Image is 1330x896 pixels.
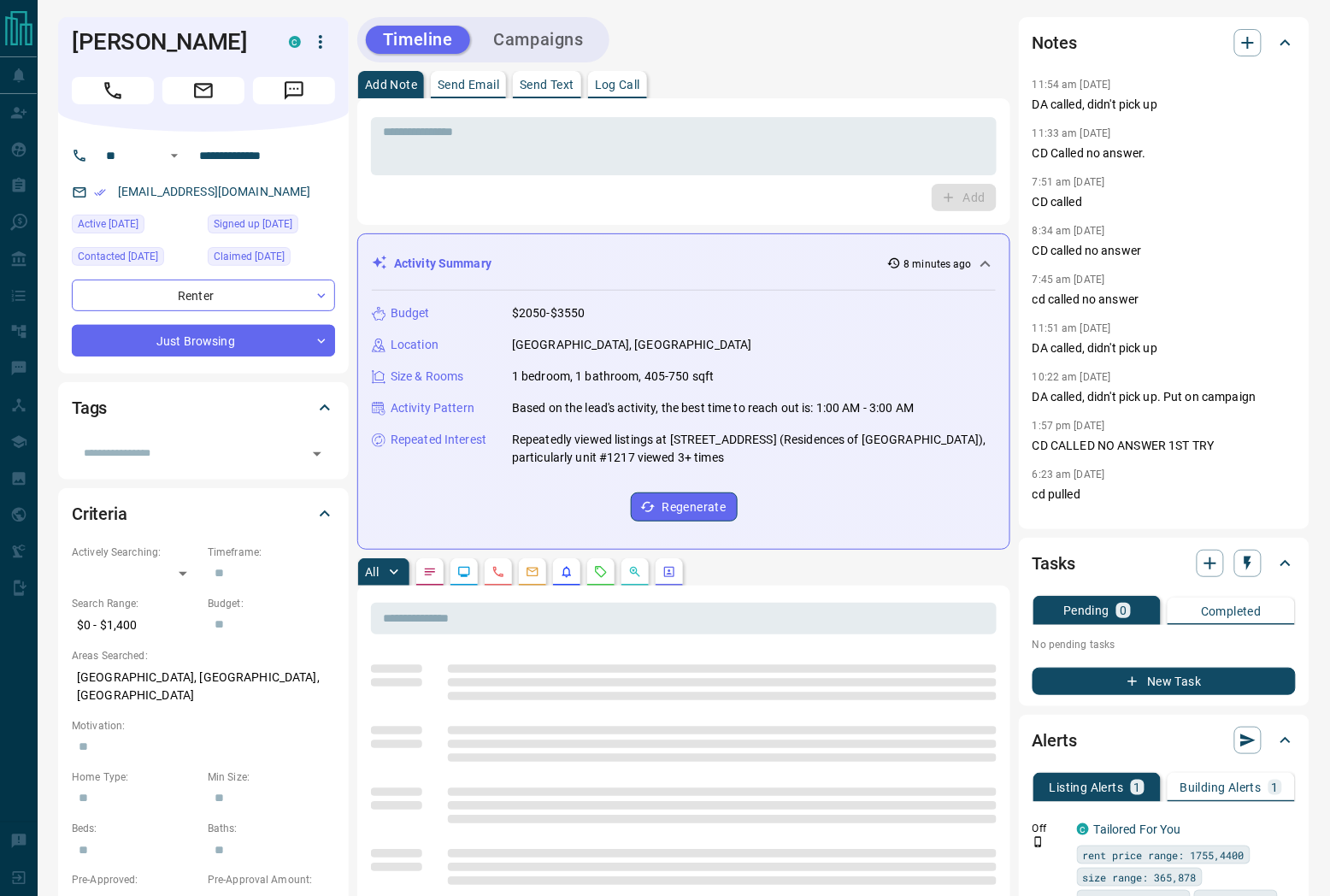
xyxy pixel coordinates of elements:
[1272,781,1279,793] p: 1
[253,77,335,104] span: Message
[391,368,464,386] p: Size & Rooms
[1033,836,1045,848] svg: Push Notification Only
[78,248,158,265] span: Contacted [DATE]
[438,79,499,91] p: Send Email
[164,145,185,166] button: Open
[512,336,752,354] p: [GEOGRAPHIC_DATA], [GEOGRAPHIC_DATA]
[208,872,335,887] p: Pre-Approval Amount:
[94,186,106,198] svg: Email Verified
[72,500,127,528] h2: Criteria
[305,442,329,466] button: Open
[372,248,996,280] div: Activity Summary8 minutes ago
[1033,388,1296,406] p: DA called, didn't pick up. Put on campaign
[1180,781,1262,793] p: Building Alerts
[1033,96,1296,114] p: DA called, didn't pick up
[628,565,642,579] svg: Opportunities
[1083,869,1197,886] span: size range: 365,878
[1033,668,1296,695] button: New Task
[72,77,154,104] span: Call
[208,215,335,239] div: Wed Apr 07 2021
[1033,225,1105,237] p: 8:34 am [DATE]
[214,248,285,265] span: Claimed [DATE]
[72,28,263,56] h1: [PERSON_NAME]
[72,648,335,663] p: Areas Searched:
[1033,727,1077,754] h2: Alerts
[1033,469,1105,480] p: 6:23 am [DATE]
[366,26,470,54] button: Timeline
[512,399,914,417] p: Based on the lead's activity, the best time to reach out is: 1:00 AM - 3:00 AM
[491,565,505,579] svg: Calls
[560,565,574,579] svg: Listing Alerts
[904,256,972,272] p: 8 minutes ago
[1033,821,1067,836] p: Off
[1201,605,1262,617] p: Completed
[78,215,138,233] span: Active [DATE]
[457,565,471,579] svg: Lead Browsing Activity
[1033,550,1075,577] h2: Tasks
[1033,371,1111,383] p: 10:22 am [DATE]
[1033,176,1105,188] p: 7:51 am [DATE]
[365,79,417,91] p: Add Note
[1134,781,1141,793] p: 1
[162,77,244,104] span: Email
[477,26,601,54] button: Campaigns
[526,565,539,579] svg: Emails
[1094,822,1181,836] a: Tailored For You
[1033,29,1077,56] h2: Notes
[391,336,438,354] p: Location
[365,566,379,578] p: All
[423,565,437,579] svg: Notes
[72,325,335,357] div: Just Browsing
[208,769,335,785] p: Min Size:
[1033,339,1296,357] p: DA called, didn't pick up
[1120,604,1127,616] p: 0
[72,663,335,710] p: [GEOGRAPHIC_DATA], [GEOGRAPHIC_DATA], [GEOGRAPHIC_DATA]
[391,399,474,417] p: Activity Pattern
[1033,486,1296,504] p: cd pulled
[118,185,311,198] a: [EMAIL_ADDRESS][DOMAIN_NAME]
[631,492,738,522] button: Regenerate
[72,394,107,421] h2: Tags
[594,565,608,579] svg: Requests
[1083,846,1245,864] span: rent price range: 1755,4400
[208,821,335,836] p: Baths:
[72,215,199,239] div: Mon Oct 13 2025
[662,565,676,579] svg: Agent Actions
[1033,720,1296,761] div: Alerts
[394,255,491,273] p: Activity Summary
[1033,543,1296,584] div: Tasks
[1033,322,1111,334] p: 11:51 am [DATE]
[512,431,996,467] p: Repeatedly viewed listings at [STREET_ADDRESS] (Residences of [GEOGRAPHIC_DATA]), particularly un...
[391,431,486,449] p: Repeated Interest
[1033,242,1296,260] p: CD called no answer
[512,368,715,386] p: 1 bedroom, 1 bathroom, 405-750 sqft
[208,545,335,560] p: Timeframe:
[1063,604,1109,616] p: Pending
[1033,437,1296,455] p: CD CALLED NO ANSWER 1ST TRY
[208,596,335,611] p: Budget:
[208,247,335,271] div: Thu May 08 2025
[72,247,199,271] div: Fri Oct 10 2025
[595,79,640,91] p: Log Call
[72,872,199,887] p: Pre-Approved:
[1033,517,1105,529] p: 3:42 pm [DATE]
[72,821,199,836] p: Beds:
[72,387,335,428] div: Tags
[1077,823,1089,835] div: condos.ca
[520,79,574,91] p: Send Text
[72,545,199,560] p: Actively Searching:
[1033,144,1296,162] p: CD Called no answer.
[1033,127,1111,139] p: 11:33 am [DATE]
[1050,781,1124,793] p: Listing Alerts
[1033,420,1105,432] p: 1:57 pm [DATE]
[391,304,430,322] p: Budget
[1033,193,1296,211] p: CD called
[1033,274,1105,286] p: 7:45 am [DATE]
[72,611,199,640] p: $0 - $1,400
[1033,79,1111,91] p: 11:54 am [DATE]
[72,280,335,311] div: Renter
[1033,632,1296,657] p: No pending tasks
[289,36,301,48] div: condos.ca
[72,493,335,534] div: Criteria
[1033,22,1296,63] div: Notes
